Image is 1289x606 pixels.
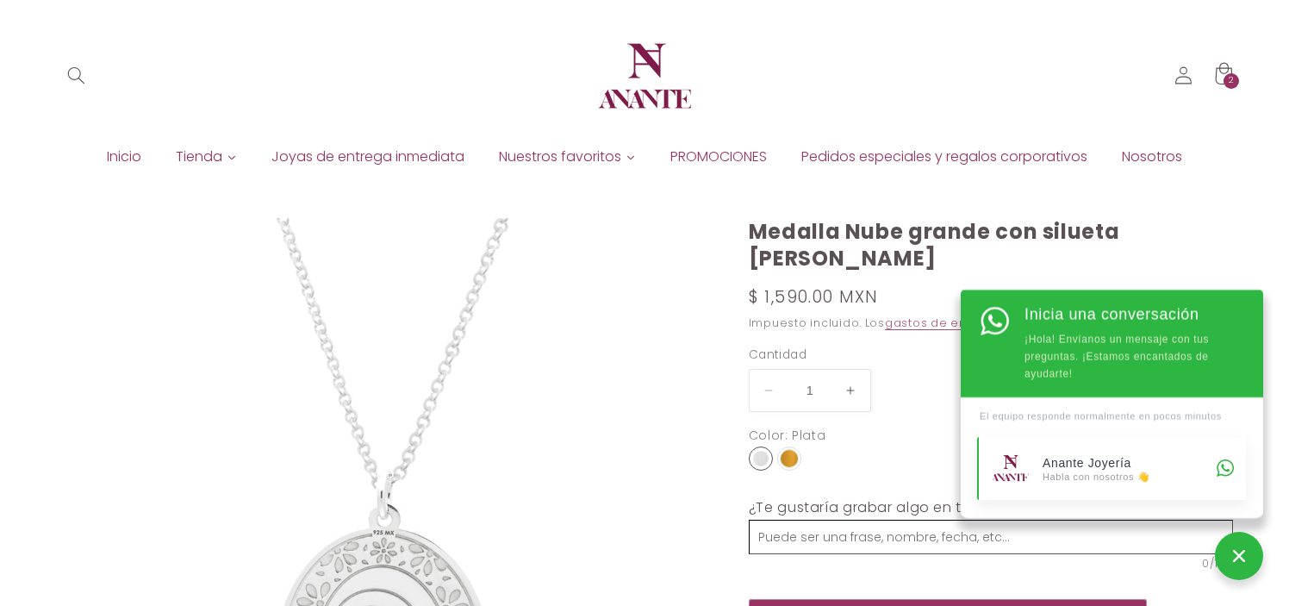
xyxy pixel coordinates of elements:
[749,315,1233,333] div: Impuesto incluido. Los se calculan en la pantalla de pago.
[977,437,1246,500] a: Anante JoyeríaHabla con nosotros 👋
[784,144,1105,170] a: Pedidos especiales y regalos corporativos
[159,144,254,170] a: Tienda
[749,425,785,447] div: Color
[1122,147,1182,166] span: Nosotros
[1229,73,1234,89] span: 2
[1043,470,1211,482] div: Habla con nosotros 👋
[586,17,703,134] a: Anante Joyería | Diseño en plata y oro
[254,144,482,170] a: Joyas de entrega inmediata
[885,315,985,330] a: gastos de envío
[1024,303,1226,328] div: Inicia una conversación
[1024,328,1226,383] div: ¡Hola! Envíanos un mensaje con tus preguntas. ¡Estamos encantados de ayudarte!
[593,24,696,128] img: Anante Joyería | Diseño en plata y oro
[749,218,1233,272] h1: Medalla Nube grande con silueta [PERSON_NAME]
[1105,144,1199,170] a: Nosotros
[57,56,97,96] summary: Búsqueda
[749,285,879,309] span: $ 1,590.00 MXN
[271,147,464,166] span: Joyas de entrega inmediata
[801,147,1087,166] span: Pedidos especiales y regalos corporativos
[176,147,222,166] span: Tienda
[90,144,159,170] a: Inicio
[749,520,1233,554] input: Puede ser una frase, nombre, fecha, etc...
[749,554,1233,572] span: 0/100
[785,425,825,447] div: : Plata
[749,347,1147,364] label: Cantidad
[749,496,1028,520] label: ¿Te gustaría grabar algo en tu joya?
[107,147,141,166] span: Inicio
[499,147,621,166] span: Nuestros favoritos
[482,144,653,170] a: Nuestros favoritos
[1043,456,1211,471] div: Anante Joyería
[653,144,784,170] a: PROMOCIONES
[977,409,1246,425] div: El equipo responde normalmente en pocos minutos
[670,147,767,166] span: PROMOCIONES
